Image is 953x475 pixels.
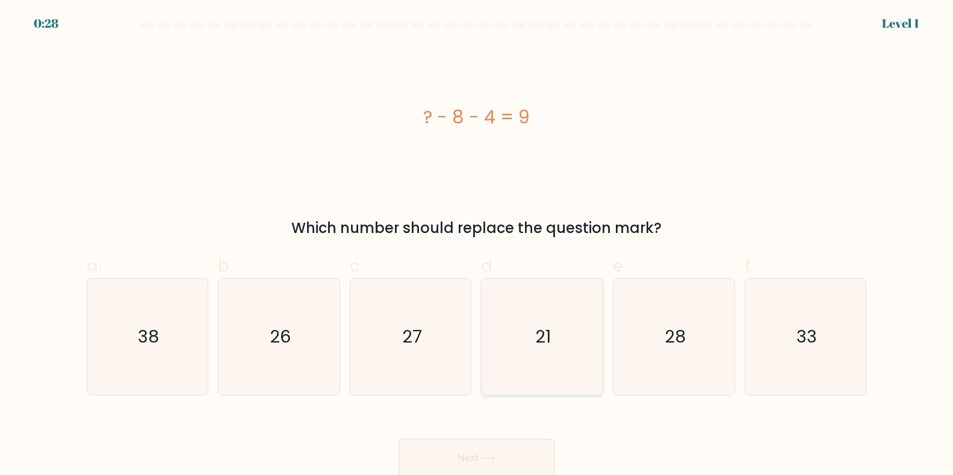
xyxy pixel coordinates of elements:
text: 33 [796,324,817,349]
span: f. [745,254,753,278]
text: 21 [536,324,551,349]
div: 0:28 [34,14,58,33]
span: a. [87,254,101,278]
text: 26 [270,324,291,349]
div: Level 1 [882,14,919,33]
text: 38 [138,324,159,349]
text: 28 [665,324,686,349]
div: Which number should replace the question mark? [94,217,860,239]
span: d. [481,254,495,278]
div: ? - 8 - 4 = 9 [87,104,867,131]
span: b. [218,254,232,278]
text: 27 [402,324,422,349]
span: e. [613,254,626,278]
span: c. [350,254,363,278]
